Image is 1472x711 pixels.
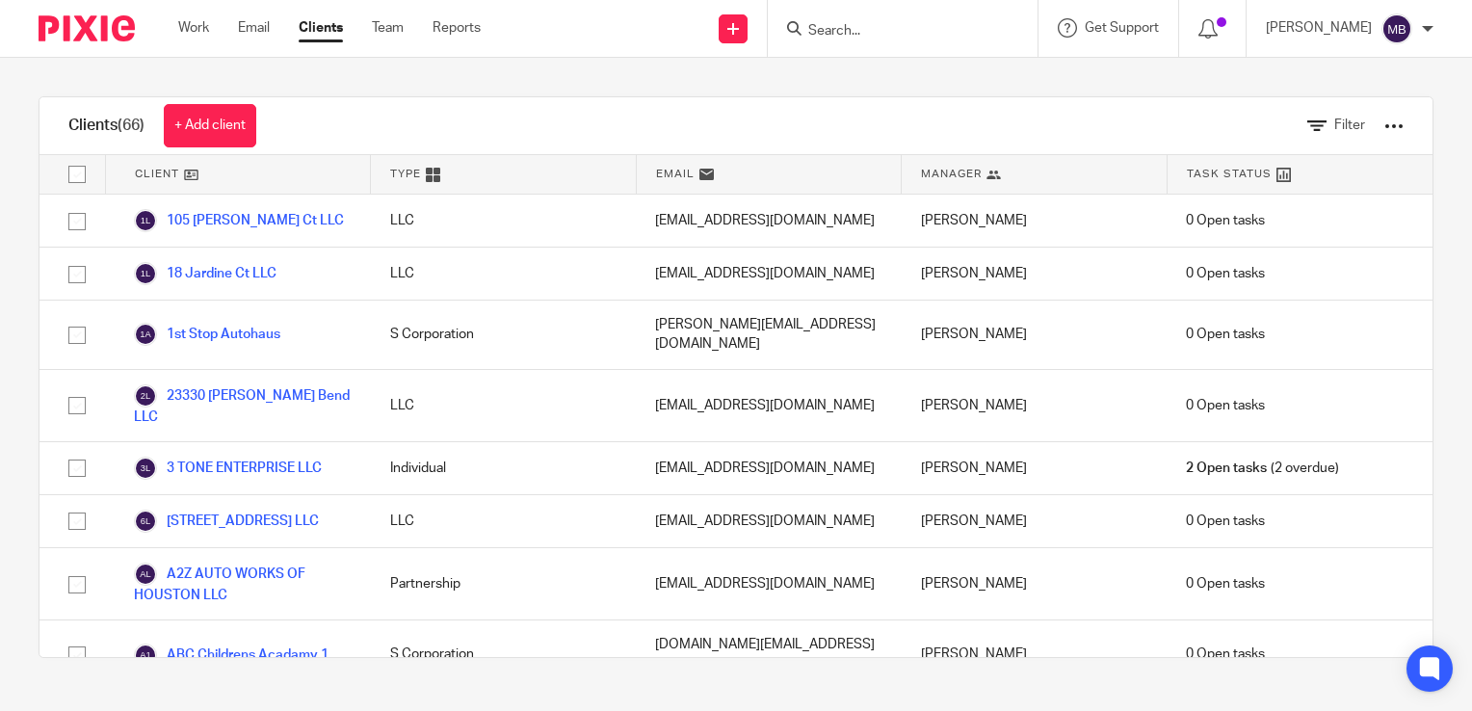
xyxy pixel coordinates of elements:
[68,116,145,136] h1: Clients
[1187,166,1272,182] span: Task Status
[299,18,343,38] a: Clients
[636,620,902,689] div: [DOMAIN_NAME][EMAIL_ADDRESS][DOMAIN_NAME]
[134,262,276,285] a: 18 Jardine Ct LLC
[806,23,980,40] input: Search
[656,166,695,182] span: Email
[636,495,902,547] div: [EMAIL_ADDRESS][DOMAIN_NAME]
[1186,459,1338,478] span: (2 overdue)
[636,248,902,300] div: [EMAIL_ADDRESS][DOMAIN_NAME]
[636,442,902,494] div: [EMAIL_ADDRESS][DOMAIN_NAME]
[134,262,157,285] img: svg%3E
[1266,18,1372,38] p: [PERSON_NAME]
[902,495,1168,547] div: [PERSON_NAME]
[1186,459,1267,478] span: 2 Open tasks
[39,15,135,41] img: Pixie
[371,370,637,441] div: LLC
[902,370,1168,441] div: [PERSON_NAME]
[134,644,157,667] img: svg%3E
[178,18,209,38] a: Work
[390,166,421,182] span: Type
[134,384,157,408] img: svg%3E
[134,209,157,232] img: svg%3E
[1334,118,1365,132] span: Filter
[118,118,145,133] span: (66)
[636,301,902,369] div: [PERSON_NAME][EMAIL_ADDRESS][DOMAIN_NAME]
[1186,211,1265,230] span: 0 Open tasks
[636,195,902,247] div: [EMAIL_ADDRESS][DOMAIN_NAME]
[371,620,637,689] div: S Corporation
[134,510,157,533] img: svg%3E
[371,442,637,494] div: Individual
[1186,264,1265,283] span: 0 Open tasks
[1186,325,1265,344] span: 0 Open tasks
[902,248,1168,300] div: [PERSON_NAME]
[433,18,481,38] a: Reports
[1085,21,1159,35] span: Get Support
[636,370,902,441] div: [EMAIL_ADDRESS][DOMAIN_NAME]
[1381,13,1412,44] img: svg%3E
[134,323,280,346] a: 1st Stop Autohaus
[902,548,1168,619] div: [PERSON_NAME]
[636,548,902,619] div: [EMAIL_ADDRESS][DOMAIN_NAME]
[902,620,1168,689] div: [PERSON_NAME]
[134,384,352,427] a: 23330 [PERSON_NAME] Bend LLC
[134,323,157,346] img: svg%3E
[164,104,256,147] a: + Add client
[371,248,637,300] div: LLC
[921,166,982,182] span: Manager
[902,301,1168,369] div: [PERSON_NAME]
[371,548,637,619] div: Partnership
[238,18,270,38] a: Email
[59,156,95,193] input: Select all
[371,495,637,547] div: LLC
[372,18,404,38] a: Team
[1186,396,1265,415] span: 0 Open tasks
[1186,574,1265,593] span: 0 Open tasks
[371,195,637,247] div: LLC
[902,442,1168,494] div: [PERSON_NAME]
[134,644,329,667] a: ABC Childrens Acadamy 1
[134,457,322,480] a: 3 TONE ENTERPRISE LLC
[1186,512,1265,531] span: 0 Open tasks
[902,195,1168,247] div: [PERSON_NAME]
[134,457,157,480] img: svg%3E
[1186,645,1265,664] span: 0 Open tasks
[135,166,179,182] span: Client
[134,563,157,586] img: svg%3E
[134,209,344,232] a: 105 [PERSON_NAME] Ct LLC
[134,510,319,533] a: [STREET_ADDRESS] LLC
[371,301,637,369] div: S Corporation
[134,563,352,605] a: A2Z AUTO WORKS OF HOUSTON LLC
